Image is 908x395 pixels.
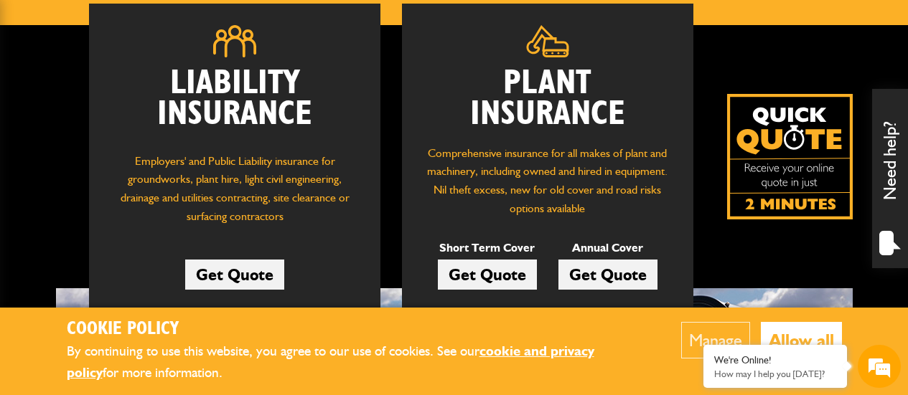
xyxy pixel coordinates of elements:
p: Annual Cover [558,239,657,257]
p: Comprehensive insurance for all makes of plant and machinery, including owned and hired in equipm... [423,144,672,217]
input: Enter your email address [19,175,262,206]
a: Get Quote [558,260,657,290]
a: cookie and privacy policy [67,343,594,381]
p: By continuing to use this website, you agree to our use of cookies. See our for more information. [67,341,637,384]
button: Allow all [761,322,842,358]
button: Manage [681,322,750,358]
p: How may I help you today? [714,368,836,379]
input: Enter your last name [19,133,262,164]
div: Chat with us now [75,80,241,99]
div: We're Online! [714,354,836,366]
p: Employers' and Public Liability insurance for groundworks, plant hire, light civil engineering, d... [111,152,359,233]
a: Get Quote [185,260,284,290]
img: Quick Quote [727,94,853,219]
em: Start Chat [195,302,261,321]
p: Short Term Cover [438,239,537,257]
img: d_20077148190_company_1631870298795_20077148190 [24,80,60,100]
div: Minimize live chat window [235,7,270,42]
input: Enter your phone number [19,217,262,249]
a: Get your insurance quote isn just 2-minutes [727,94,853,219]
textarea: Type your message and hit 'Enter' [19,260,262,310]
h2: Cookie Policy [67,318,637,341]
h2: Plant Insurance [423,68,672,130]
div: Need help? [872,89,908,268]
a: Get Quote [438,260,537,290]
h2: Liability Insurance [111,68,359,138]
